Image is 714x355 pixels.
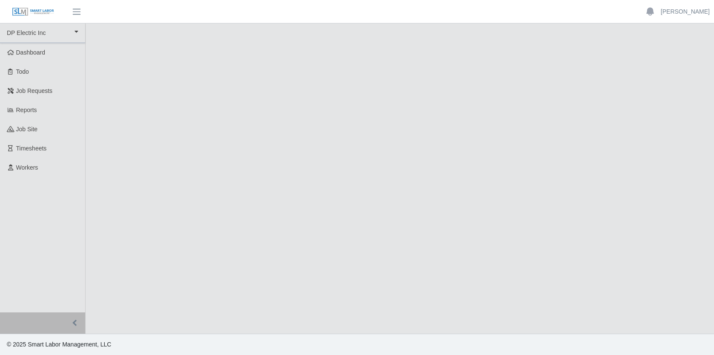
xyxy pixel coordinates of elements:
[16,164,38,171] span: Workers
[16,126,38,133] span: job site
[16,107,37,113] span: Reports
[7,341,111,348] span: © 2025 Smart Labor Management, LLC
[16,49,46,56] span: Dashboard
[661,7,710,16] a: [PERSON_NAME]
[12,7,54,17] img: SLM Logo
[16,145,47,152] span: Timesheets
[16,87,53,94] span: Job Requests
[16,68,29,75] span: Todo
